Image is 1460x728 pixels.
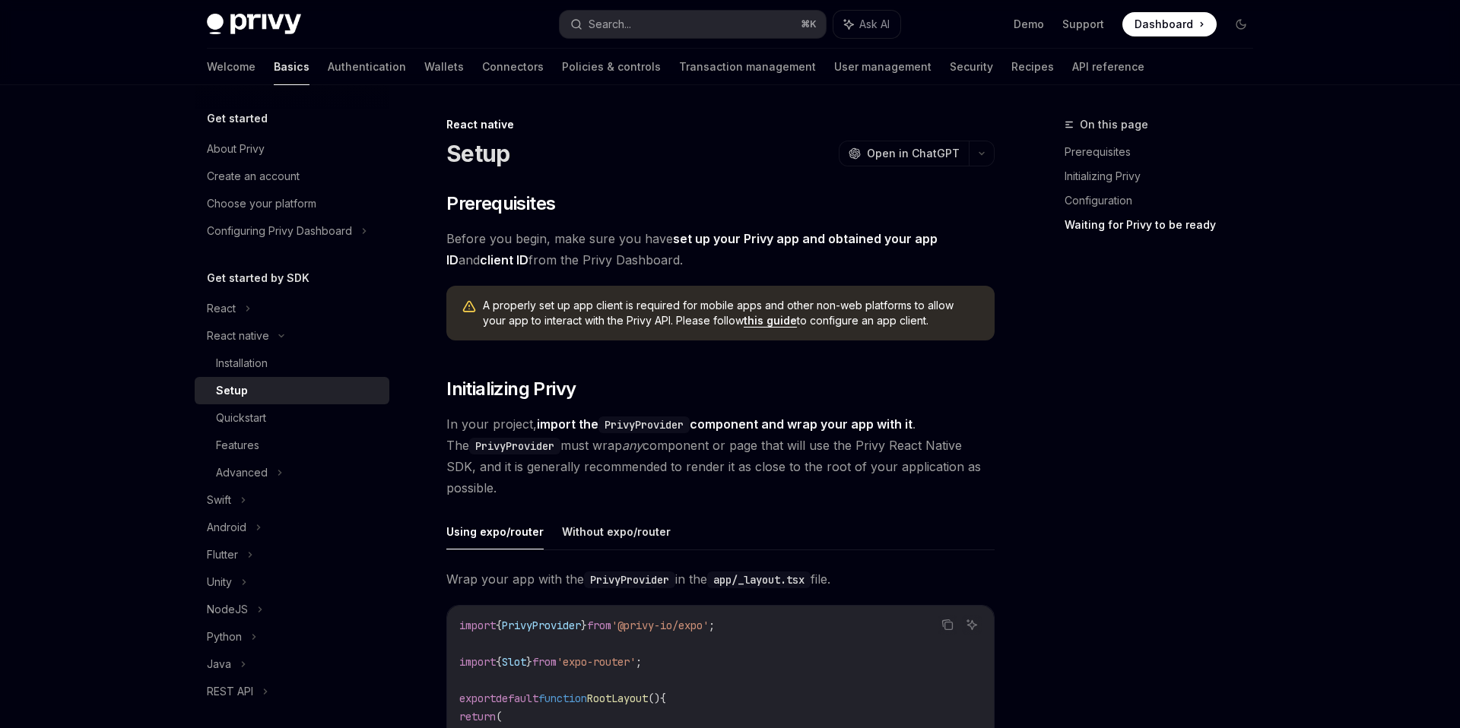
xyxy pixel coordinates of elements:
[195,377,389,404] a: Setup
[216,436,259,454] div: Features
[502,619,581,632] span: PrivyProvider
[538,692,587,705] span: function
[424,49,464,85] a: Wallets
[1062,17,1104,32] a: Support
[1065,140,1265,164] a: Prerequisites
[195,190,389,217] a: Choose your platform
[216,354,268,372] div: Installation
[532,655,557,669] span: from
[207,109,268,128] h5: Get started
[950,49,993,85] a: Security
[834,49,932,85] a: User management
[207,518,246,537] div: Android
[328,49,406,85] a: Authentication
[496,692,538,705] span: default
[496,710,502,723] span: (
[938,615,957,635] button: Copy the contents from the code block
[562,49,661,85] a: Policies & controls
[480,252,528,268] a: client ID
[459,655,496,669] span: import
[587,692,648,705] span: RootLayout
[611,619,709,632] span: '@privy-io/expo'
[207,299,236,318] div: React
[207,222,352,240] div: Configuring Privy Dashboard
[482,49,544,85] a: Connectors
[207,269,309,287] h5: Get started by SDK
[216,464,268,482] div: Advanced
[744,314,797,328] a: this guide
[207,573,232,591] div: Unity
[537,416,912,432] strong: import the component and wrap your app with it
[207,600,248,619] div: NodeJS
[207,14,301,35] img: dark logo
[1065,213,1265,237] a: Waiting for Privy to be ready
[581,619,587,632] span: }
[195,135,389,163] a: About Privy
[839,141,969,166] button: Open in ChatGPT
[557,655,636,669] span: 'expo-router'
[459,710,496,723] span: return
[707,571,811,588] code: app/_layout.tsx
[867,146,960,161] span: Open in ChatGPT
[446,117,995,132] div: React native
[207,49,255,85] a: Welcome
[462,299,477,315] svg: Warning
[1011,49,1054,85] a: Recipes
[459,692,496,705] span: export
[446,413,995,499] span: In your project, . The must wrap component or page that will use the Privy React Native SDK, and ...
[1229,12,1253,36] button: Toggle dark mode
[483,298,979,328] span: A properly set up app client is required for mobile apps and other non-web platforms to allow you...
[648,692,660,705] span: ()
[496,619,502,632] span: {
[195,163,389,190] a: Create an account
[801,18,817,30] span: ⌘ K
[589,15,631,33] div: Search...
[562,514,671,549] button: Without expo/router
[207,682,253,701] div: REST API
[1014,17,1044,32] a: Demo
[195,432,389,459] a: Features
[598,416,690,433] code: PrivyProvider
[207,140,265,158] div: About Privy
[446,377,576,401] span: Initializing Privy
[1065,164,1265,188] a: Initializing Privy
[207,327,269,345] div: React native
[660,692,666,705] span: {
[216,381,248,400] div: Setup
[1065,188,1265,213] a: Configuration
[469,438,560,454] code: PrivyProvider
[859,17,890,32] span: Ask AI
[636,655,642,669] span: ;
[587,619,611,632] span: from
[207,628,242,646] div: Python
[526,655,532,669] span: }
[195,404,389,432] a: Quickstart
[833,11,900,38] button: Ask AI
[446,514,544,549] button: Using expo/router
[709,619,715,632] span: ;
[622,438,643,453] em: any
[207,195,316,213] div: Choose your platform
[207,655,231,673] div: Java
[1135,17,1193,32] span: Dashboard
[584,571,675,588] code: PrivyProvider
[195,350,389,377] a: Installation
[446,191,555,216] span: Prerequisites
[560,11,826,38] button: Search...⌘K
[446,231,938,268] a: set up your Privy app and obtained your app ID
[216,409,266,427] div: Quickstart
[207,546,238,564] div: Flutter
[496,655,502,669] span: {
[274,49,309,85] a: Basics
[679,49,816,85] a: Transaction management
[446,568,995,590] span: Wrap your app with the in the file.
[207,167,300,185] div: Create an account
[446,228,995,271] span: Before you begin, make sure you have and from the Privy Dashboard.
[207,491,231,509] div: Swift
[459,619,496,632] span: import
[446,140,509,167] h1: Setup
[962,615,982,635] button: Ask AI
[1072,49,1144,85] a: API reference
[1080,116,1148,134] span: On this page
[502,655,526,669] span: Slot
